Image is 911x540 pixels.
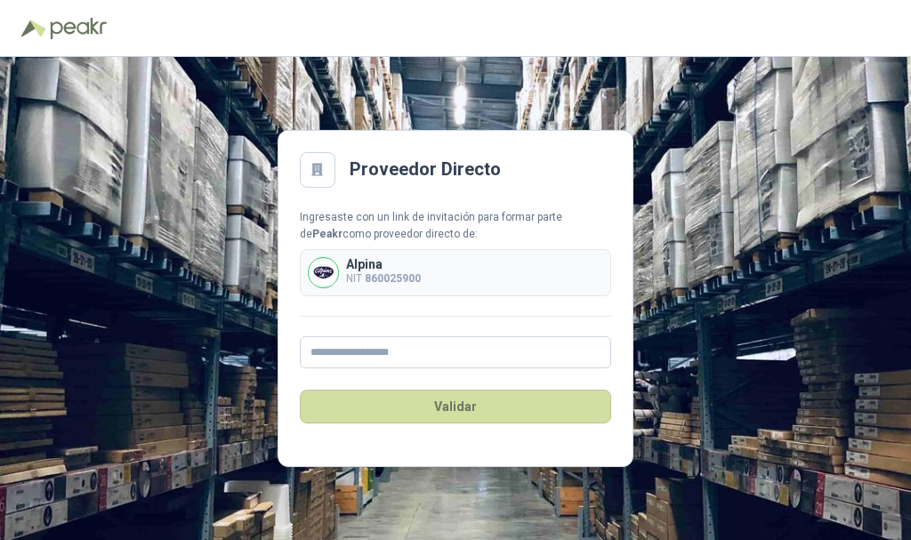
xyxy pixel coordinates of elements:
[300,390,611,423] button: Validar
[346,270,421,287] p: NIT
[21,20,46,37] img: Logo
[50,18,107,39] img: Peakr
[365,272,421,285] b: 860025900
[350,156,501,183] h2: Proveedor Directo
[309,258,338,287] img: Company Logo
[312,228,343,240] b: Peakr
[346,258,421,270] p: Alpina
[300,209,611,243] div: Ingresaste con un link de invitación para formar parte de como proveedor directo de:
